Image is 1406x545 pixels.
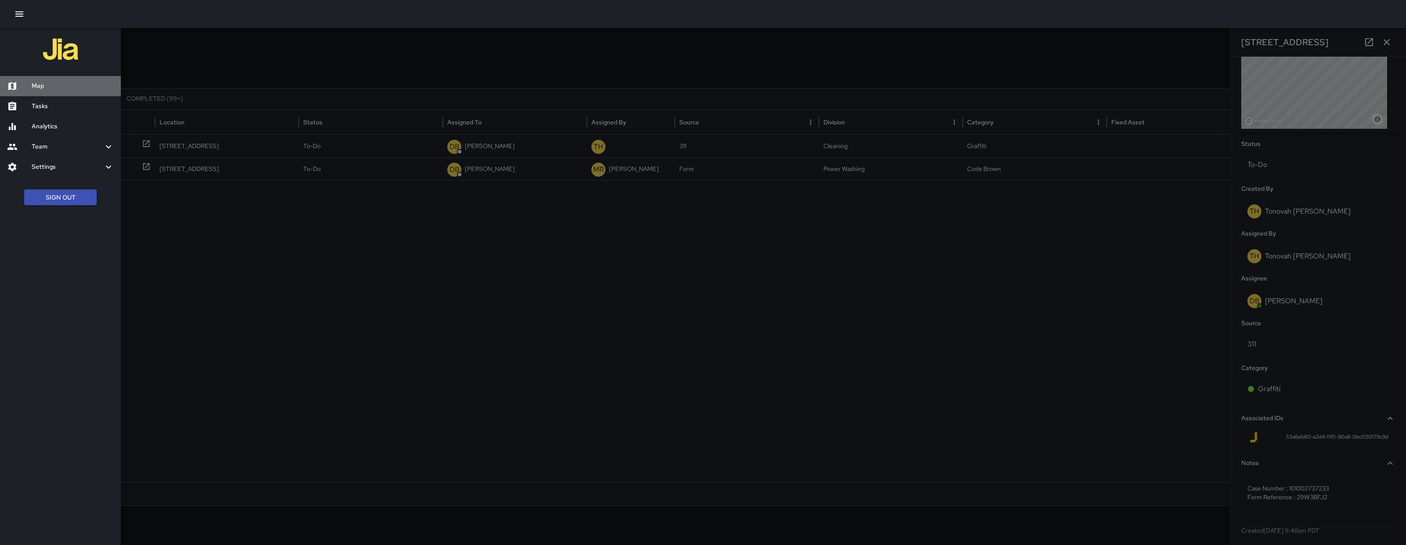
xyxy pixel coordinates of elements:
[32,122,114,131] h6: Analytics
[43,32,78,67] img: jia-logo
[32,81,114,91] h6: Map
[24,189,97,206] button: Sign Out
[32,162,103,172] h6: Settings
[32,142,103,152] h6: Team
[32,102,114,111] h6: Tasks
